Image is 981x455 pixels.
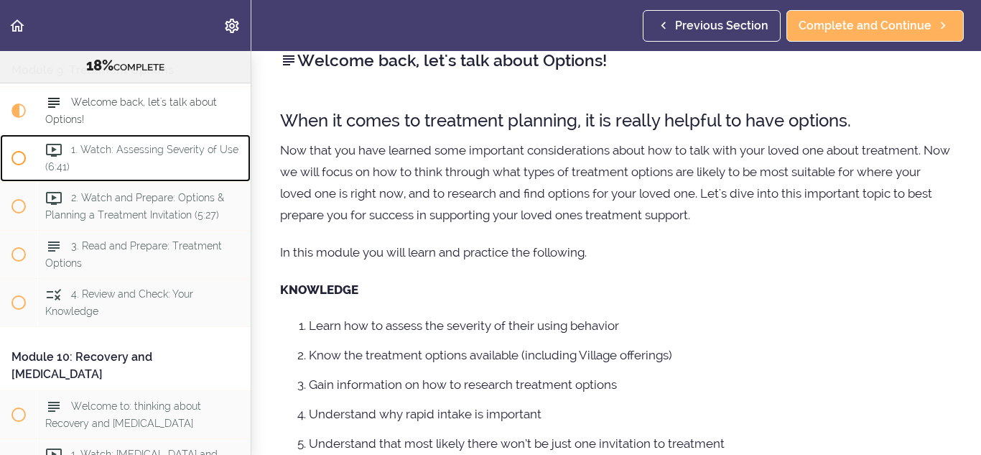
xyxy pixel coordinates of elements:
[45,240,222,268] span: 3. Read and Prepare: Treatment Options
[18,57,233,75] div: COMPLETE
[45,288,193,316] span: 4. Review and Check: Your Knowledge
[45,96,217,124] span: Welcome back, let's talk about Options!
[280,242,952,263] p: In this module you will learn and practice the following.
[675,17,768,35] span: Previous Section
[786,10,964,42] a: Complete and Continue
[799,17,931,35] span: Complete and Continue
[280,282,358,297] strong: KNOWLEDGE
[45,192,224,220] span: 2. Watch and Prepare: Options & Planning a Treatment Invitation (5:27)
[309,316,952,335] li: Learn how to assess the severity of their using behavior
[223,17,241,35] svg: Settings Menu
[309,375,952,394] li: Gain information on how to research treatment options
[309,346,952,364] li: Know the treatment options available (including Village offerings)
[309,434,952,453] li: Understand that most likely there won’t be just one invitation to treatment
[280,139,952,226] p: Now that you have learned some important considerations about how to talk with your loved one abo...
[9,17,26,35] svg: Back to course curriculum
[45,400,201,428] span: Welcome to: thinking about Recovery and [MEDICAL_DATA]
[86,57,113,74] span: 18%
[45,144,238,172] span: 1. Watch: Assessing Severity of Use (6:41)
[643,10,781,42] a: Previous Section
[309,405,952,423] li: Understand why rapid intake is important
[280,48,952,73] h2: Welcome back, let's talk about Options!
[280,109,952,132] h3: When it comes to treatment planning, it is really helpful to have options.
